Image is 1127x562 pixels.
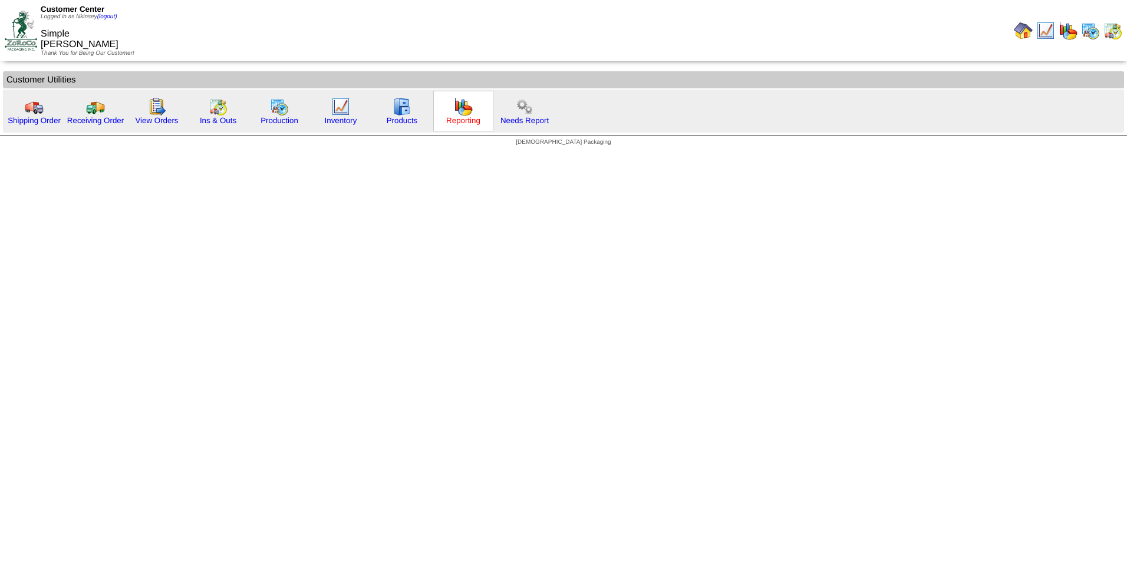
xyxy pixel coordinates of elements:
img: line_graph.gif [1036,21,1055,40]
span: [DEMOGRAPHIC_DATA] Packaging [516,139,611,146]
a: Products [387,116,418,125]
img: graph.gif [1059,21,1077,40]
td: Customer Utilities [3,71,1124,88]
a: Inventory [325,116,357,125]
a: Ins & Outs [200,116,236,125]
a: (logout) [97,14,117,20]
img: calendarinout.gif [1103,21,1122,40]
img: line_graph.gif [331,97,350,116]
span: Customer Center [41,5,104,14]
span: Simple [PERSON_NAME] [41,29,118,49]
img: ZoRoCo_Logo(Green%26Foil)%20jpg.webp [5,11,37,50]
span: Logged in as Nkinsey [41,14,117,20]
a: Reporting [446,116,480,125]
img: truck2.gif [86,97,105,116]
img: calendarprod.gif [1081,21,1100,40]
img: cabinet.gif [393,97,411,116]
a: Production [261,116,298,125]
a: Shipping Order [8,116,61,125]
img: graph.gif [454,97,473,116]
img: calendarprod.gif [270,97,289,116]
span: Thank You for Being Our Customer! [41,50,134,57]
img: calendarinout.gif [209,97,228,116]
a: Receiving Order [67,116,124,125]
img: workflow.png [515,97,534,116]
img: truck.gif [25,97,44,116]
a: View Orders [135,116,178,125]
img: workorder.gif [147,97,166,116]
a: Needs Report [500,116,549,125]
img: home.gif [1014,21,1033,40]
